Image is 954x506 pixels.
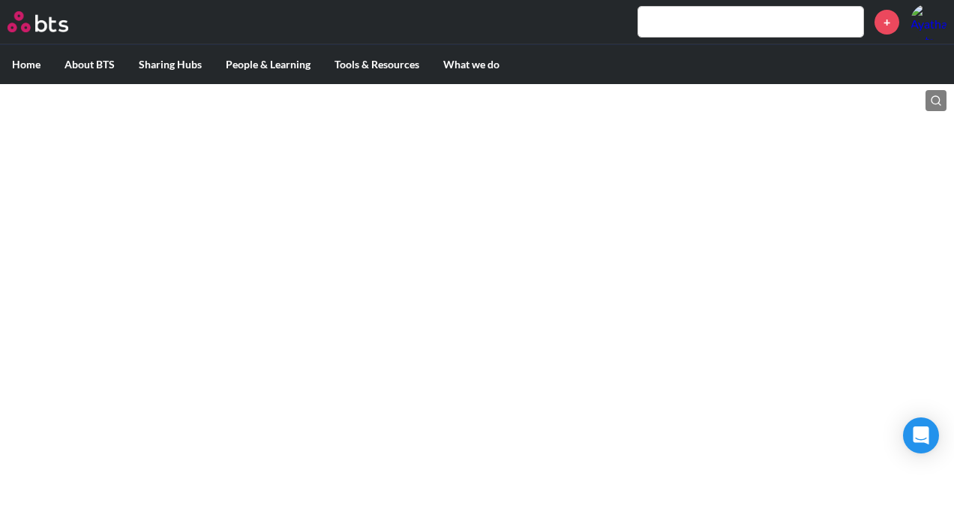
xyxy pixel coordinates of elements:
a: Go home [7,11,96,32]
a: Profile [910,4,946,40]
div: Open Intercom Messenger [903,417,939,453]
label: What we do [431,45,511,84]
img: BTS Logo [7,11,68,32]
img: Ayathandwa Ketse [910,4,946,40]
label: Sharing Hubs [127,45,214,84]
label: People & Learning [214,45,322,84]
a: + [874,10,899,35]
label: Tools & Resources [322,45,431,84]
label: About BTS [52,45,127,84]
